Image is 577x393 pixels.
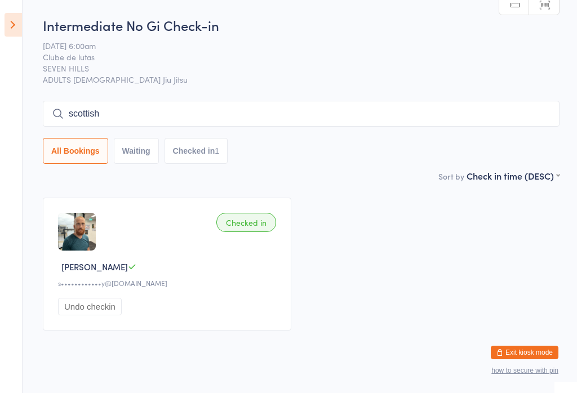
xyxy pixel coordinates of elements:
button: All Bookings [43,138,108,164]
span: SEVEN HILLS [43,62,542,74]
div: 1 [215,146,219,155]
span: [PERSON_NAME] [61,261,128,273]
button: Checked in1 [165,138,228,164]
label: Sort by [438,171,464,182]
img: image1703029773.png [58,213,96,251]
input: Search [43,101,560,127]
button: how to secure with pin [491,367,558,374]
div: s••••••••••••y@[DOMAIN_NAME] [58,278,279,288]
button: Undo checkin [58,298,122,315]
span: [DATE] 6:00am [43,40,542,51]
div: Check in time (DESC) [467,169,560,182]
button: Waiting [114,138,159,164]
span: ADULTS [DEMOGRAPHIC_DATA] Jiu Jitsu [43,74,560,85]
button: Exit kiosk mode [491,346,558,359]
h2: Intermediate No Gi Check-in [43,16,560,34]
div: Checked in [216,213,276,232]
span: Clube de lutas [43,51,542,62]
